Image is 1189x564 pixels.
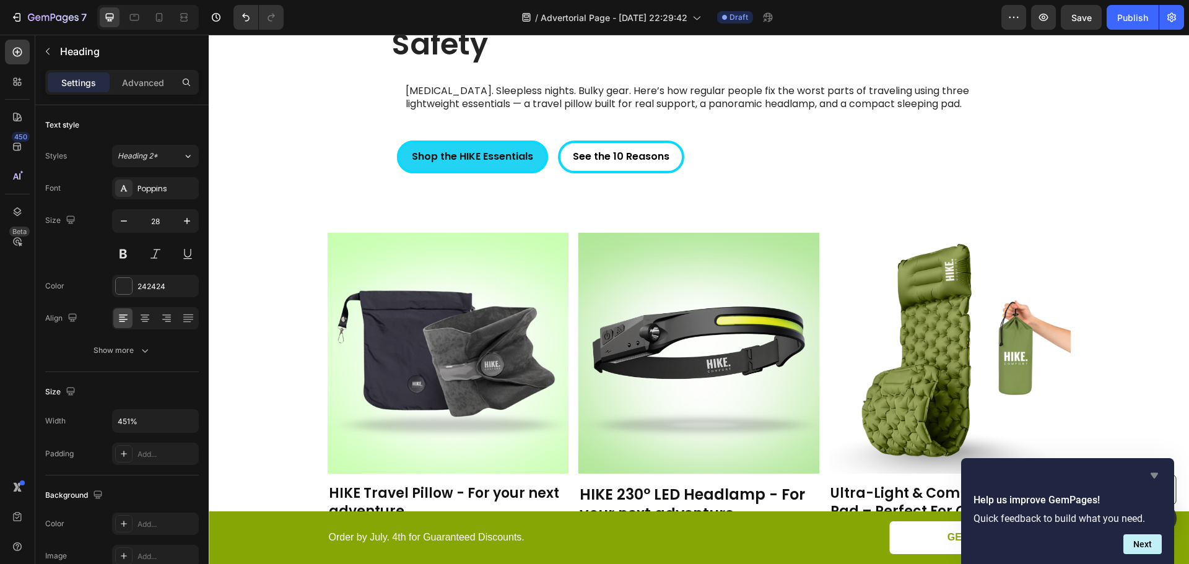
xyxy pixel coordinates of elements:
p: 7 [81,10,87,25]
div: Add... [137,551,196,562]
button: Save [1061,5,1102,30]
div: 450 [12,132,30,142]
div: Poppins [137,183,196,194]
span: Save [1071,12,1092,23]
h2: HIKE Travel Pillow - For your next adventure [119,449,360,487]
div: Padding [45,448,74,459]
div: Align [45,310,80,327]
div: Undo/Redo [233,5,284,30]
button: <p><strong>Shop the HIKE Essentials</strong></p> [188,106,339,139]
p: [MEDICAL_DATA]. Sleepless nights. Bulky gear. Here’s how regular people fix the worst parts of tr... [197,50,784,76]
div: Add... [137,519,196,530]
div: Beta [9,227,30,236]
button: Publish [1107,5,1159,30]
input: Auto [113,410,198,432]
iframe: Design area [209,35,1189,564]
div: Width [45,415,66,427]
a: HIKE Travel Pillow - For your next adventure [119,198,360,439]
button: Show more [45,339,199,362]
span: Advertorial Page - [DATE] 22:29:42 [541,11,687,24]
a: GET 50% OFF [681,487,862,519]
div: Size [45,212,78,229]
h2: HIKE 230° LED Headlamp - For your next adventure [370,449,611,490]
button: <p><span style="color:#000000;"><strong>See the 10 Reasons</strong></span></p> [349,106,476,139]
span: Heading 2* [118,150,158,162]
button: Heading 2* [112,145,199,167]
p: Quick feedback to build what you need. [973,513,1162,524]
div: Text style [45,119,79,131]
p: Settings [61,76,96,89]
strong: See the 10 Reasons [364,115,461,129]
div: Background [45,487,105,504]
div: Help us improve GemPages! [973,468,1162,554]
div: Publish [1117,11,1148,24]
h2: Help us improve GemPages! [973,493,1162,508]
div: Font [45,183,61,194]
div: Image [45,550,67,562]
span: / [535,11,538,24]
strong: Shop the HIKE Essentials [203,115,324,129]
button: Next question [1123,534,1162,554]
p: Advanced [122,76,164,89]
div: Styles [45,150,67,162]
h2: Ultra-Light & Compact Sleeping Pad – Perfect For On The Go [621,449,861,487]
span: Draft [730,12,748,23]
a: Ultra-Light & Compact Sleeping Pad – Perfect For On The Go [621,198,861,439]
button: 7 [5,5,92,30]
a: HIKE 230° LED Headlamp - For your next adventure [370,198,611,439]
div: 242424 [137,281,196,292]
button: Hide survey [1147,468,1162,483]
p: GET 50% OFF [739,497,804,510]
div: Color [45,280,64,292]
p: Heading [60,44,194,59]
div: Show more [94,344,151,357]
div: Size [45,384,78,401]
div: Add... [137,449,196,460]
div: Color [45,518,64,529]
